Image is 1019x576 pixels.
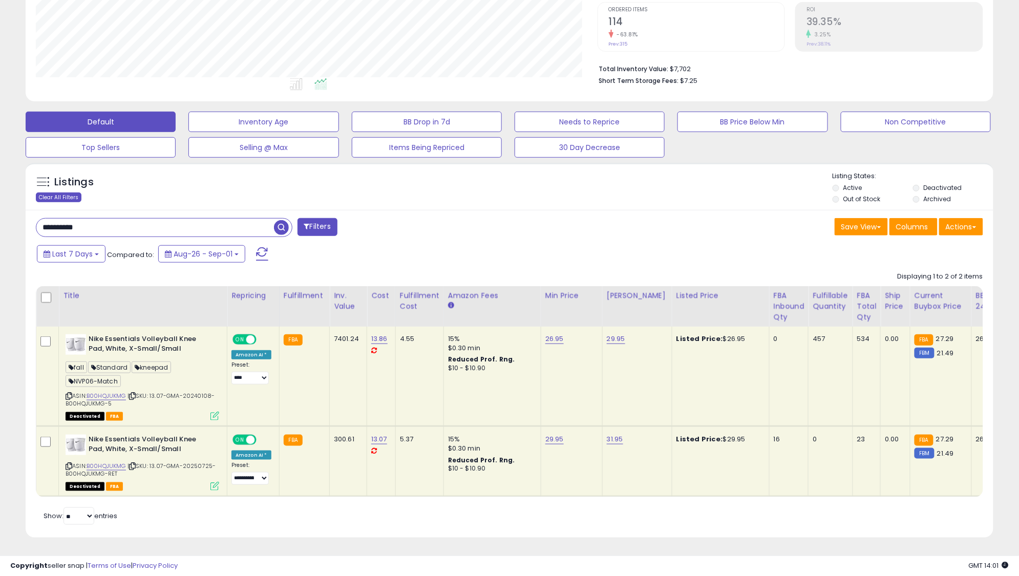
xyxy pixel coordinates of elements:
[813,334,844,344] div: 457
[231,350,271,359] div: Amazon AI *
[66,435,219,489] div: ASIN:
[448,290,537,301] div: Amazon Fees
[676,290,765,301] div: Listed Price
[26,137,176,158] button: Top Sellers
[448,435,533,444] div: 15%
[545,434,564,444] a: 29.95
[843,183,862,192] label: Active
[66,435,86,455] img: 41AaNLWbp9L._SL40_.jpg
[811,31,831,38] small: 3.25%
[885,435,902,444] div: 0.00
[609,7,785,13] span: Ordered Items
[896,222,928,232] span: Columns
[188,137,338,158] button: Selling @ Max
[400,334,436,344] div: 4.55
[806,41,831,47] small: Prev: 38.11%
[400,290,439,312] div: Fulfillment Cost
[352,112,502,132] button: BB Drop in 7d
[937,449,954,458] span: 21.49
[841,112,991,132] button: Non Competitive
[898,272,983,282] div: Displaying 1 to 2 of 2 items
[371,334,388,344] a: 13.86
[677,112,827,132] button: BB Price Below Min
[66,334,86,355] img: 41AaNLWbp9L._SL40_.jpg
[609,16,785,30] h2: 114
[857,435,873,444] div: 23
[89,334,213,356] b: Nike Essentials Volleyball Knee Pad, White, X-Small/Small
[66,334,219,419] div: ASIN:
[843,195,881,203] label: Out of Stock
[936,334,954,344] span: 27.29
[915,435,933,446] small: FBA
[10,561,48,570] strong: Copyright
[939,218,983,236] button: Actions
[448,444,533,453] div: $0.30 min
[833,172,993,181] p: Listing States:
[448,456,515,464] b: Reduced Prof. Rng.
[923,195,951,203] label: Archived
[334,435,359,444] div: 300.61
[915,448,935,459] small: FBM
[88,361,131,373] span: Standard
[371,290,391,301] div: Cost
[607,434,623,444] a: 31.95
[936,434,954,444] span: 27.29
[813,290,848,312] div: Fulfillable Quantity
[284,290,325,301] div: Fulfillment
[66,392,215,407] span: | SKU: 13.07-GMA-20240108-B00HQJUKMG-5
[233,335,246,344] span: ON
[255,335,271,344] span: OFF
[10,561,178,571] div: seller snap | |
[806,7,983,13] span: ROI
[609,41,628,47] small: Prev: 315
[915,290,967,312] div: Current Buybox Price
[545,334,564,344] a: 26.95
[371,434,387,444] a: 13.07
[813,435,844,444] div: 0
[334,290,363,312] div: Inv. value
[298,218,337,236] button: Filters
[976,435,1010,444] div: 26%
[133,561,178,570] a: Privacy Policy
[915,334,933,346] small: FBA
[857,334,873,344] div: 534
[515,112,665,132] button: Needs to Reprice
[107,250,154,260] span: Compared to:
[774,334,801,344] div: 0
[158,245,245,263] button: Aug-26 - Sep-01
[676,334,761,344] div: $26.95
[88,561,131,570] a: Terms of Use
[66,412,104,421] span: All listings that are unavailable for purchase on Amazon for any reason other than out-of-stock
[44,511,117,521] span: Show: entries
[66,375,121,387] span: NVP06-Match
[448,301,454,310] small: Amazon Fees.
[66,482,104,491] span: All listings that are unavailable for purchase on Amazon for any reason other than out-of-stock
[676,434,723,444] b: Listed Price:
[233,436,246,444] span: ON
[63,290,223,301] div: Title
[774,435,801,444] div: 16
[969,561,1009,570] span: 2025-09-9 14:01 GMT
[132,361,171,373] span: kneepad
[37,245,105,263] button: Last 7 Days
[106,482,123,491] span: FBA
[231,290,275,301] div: Repricing
[255,436,271,444] span: OFF
[607,290,668,301] div: [PERSON_NAME]
[284,435,303,446] small: FBA
[681,76,698,86] span: $7.25
[599,62,975,74] li: $7,702
[448,334,533,344] div: 15%
[835,218,888,236] button: Save View
[774,290,804,323] div: FBA inbound Qty
[613,31,639,38] small: -63.81%
[515,137,665,158] button: 30 Day Decrease
[885,290,905,312] div: Ship Price
[857,290,877,323] div: FBA Total Qty
[231,361,271,385] div: Preset:
[52,249,93,259] span: Last 7 Days
[400,435,436,444] div: 5.37
[545,290,598,301] div: Min Price
[607,334,625,344] a: 29.95
[676,435,761,444] div: $29.95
